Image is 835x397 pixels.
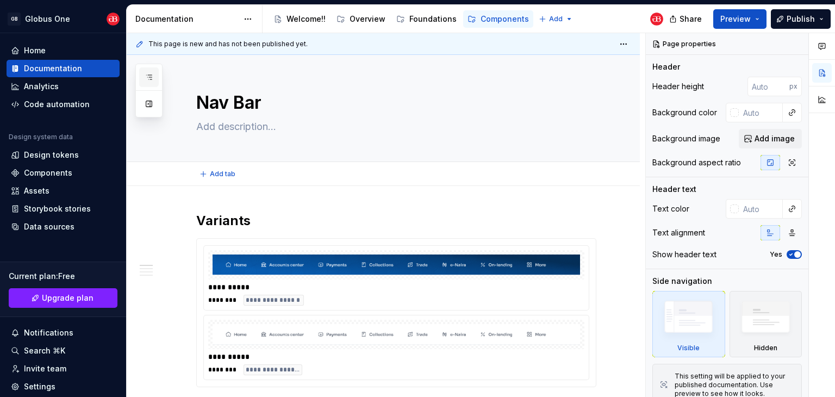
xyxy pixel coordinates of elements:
[2,7,124,30] button: GBGlobus OneGlobus Bank UX Team
[652,203,689,214] div: Text color
[652,291,725,357] div: Visible
[7,360,120,377] a: Invite team
[7,146,120,164] a: Design tokens
[7,200,120,218] a: Storybook stories
[789,82,797,91] p: px
[481,14,529,24] div: Components
[7,324,120,342] button: Notifications
[350,14,385,24] div: Overview
[7,218,120,235] a: Data sources
[652,81,704,92] div: Header height
[269,10,330,28] a: Welcome!!
[747,77,789,96] input: Auto
[196,212,596,229] h2: Variants
[210,170,235,178] span: Add tab
[24,168,72,178] div: Components
[652,227,705,238] div: Text alignment
[7,78,120,95] a: Analytics
[24,150,79,160] div: Design tokens
[9,133,73,141] div: Design system data
[713,9,767,29] button: Preview
[8,13,21,26] div: GB
[739,129,802,148] button: Add image
[652,133,720,144] div: Background image
[409,14,457,24] div: Foundations
[754,344,777,352] div: Hidden
[463,10,533,28] a: Components
[652,184,696,195] div: Header text
[24,363,66,374] div: Invite team
[770,250,782,259] label: Yes
[7,164,120,182] a: Components
[24,185,49,196] div: Assets
[24,99,90,110] div: Code automation
[755,133,795,144] span: Add image
[135,14,238,24] div: Documentation
[680,14,702,24] span: Share
[194,90,594,116] textarea: Nav Bar
[652,157,741,168] div: Background aspect ratio
[24,81,59,92] div: Analytics
[7,60,120,77] a: Documentation
[24,345,65,356] div: Search ⌘K
[24,203,91,214] div: Storybook stories
[24,327,73,338] div: Notifications
[549,15,563,23] span: Add
[24,63,82,74] div: Documentation
[7,342,120,359] button: Search ⌘K
[286,14,326,24] div: Welcome!!
[739,199,783,219] input: Auto
[664,9,709,29] button: Share
[107,13,120,26] img: Globus Bank UX Team
[652,276,712,287] div: Side navigation
[730,291,802,357] div: Hidden
[25,14,70,24] div: Globus One
[535,11,576,27] button: Add
[739,103,783,122] input: Auto
[7,378,120,395] a: Settings
[24,221,74,232] div: Data sources
[392,10,461,28] a: Foundations
[7,182,120,200] a: Assets
[42,293,94,303] span: Upgrade plan
[7,42,120,59] a: Home
[24,381,55,392] div: Settings
[652,107,717,118] div: Background color
[652,61,680,72] div: Header
[7,96,120,113] a: Code automation
[148,40,308,48] span: This page is new and has not been published yet.
[196,166,240,182] button: Add tab
[9,288,117,308] button: Upgrade plan
[771,9,831,29] button: Publish
[332,10,390,28] a: Overview
[720,14,751,24] span: Preview
[24,45,46,56] div: Home
[9,271,117,282] div: Current plan : Free
[787,14,815,24] span: Publish
[269,8,533,30] div: Page tree
[650,13,663,26] img: Globus Bank UX Team
[652,249,716,260] div: Show header text
[677,344,700,352] div: Visible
